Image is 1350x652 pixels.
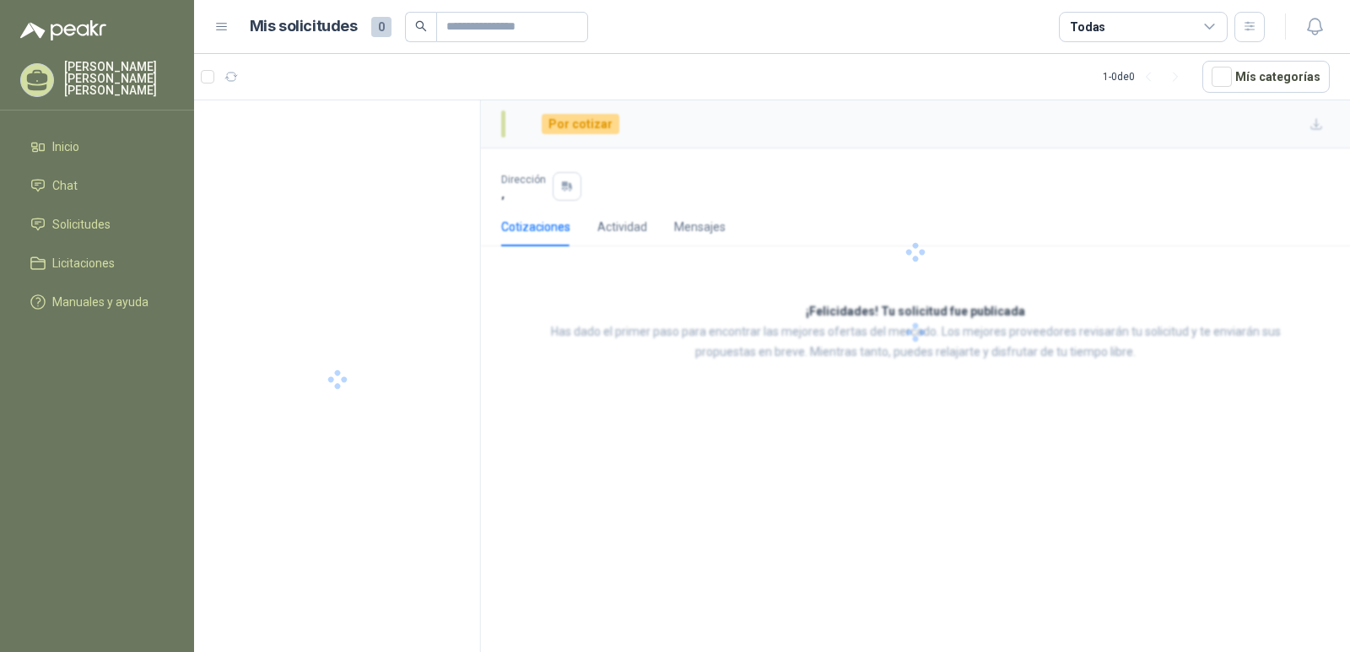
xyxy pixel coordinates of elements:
a: Solicitudes [20,208,174,240]
a: Licitaciones [20,247,174,279]
a: Inicio [20,131,174,163]
span: search [415,20,427,32]
span: Manuales y ayuda [52,293,148,311]
button: Mís categorías [1202,61,1330,93]
img: Logo peakr [20,20,106,40]
span: Chat [52,176,78,195]
span: Licitaciones [52,254,115,272]
span: Solicitudes [52,215,111,234]
div: 1 - 0 de 0 [1103,63,1189,90]
a: Chat [20,170,174,202]
span: Inicio [52,137,79,156]
h1: Mis solicitudes [250,14,358,39]
a: Manuales y ayuda [20,286,174,318]
p: [PERSON_NAME] [PERSON_NAME] [PERSON_NAME] [64,61,174,96]
div: Todas [1070,18,1105,36]
span: 0 [371,17,391,37]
